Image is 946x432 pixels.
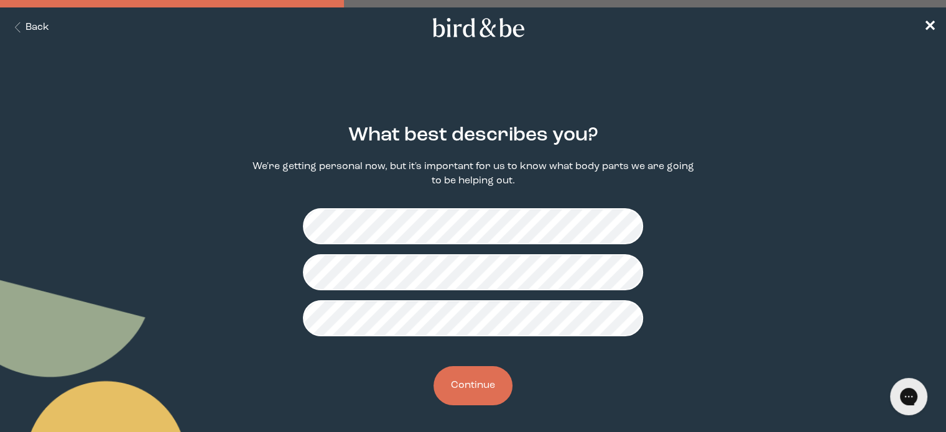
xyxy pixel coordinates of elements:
[924,17,936,39] a: ✕
[884,374,934,420] iframe: Gorgias live chat messenger
[10,21,49,35] button: Back Button
[246,160,700,188] p: We're getting personal now, but it's important for us to know what body parts we are going to be ...
[348,121,598,150] h2: What best describes you?
[434,366,512,405] button: Continue
[924,20,936,35] span: ✕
